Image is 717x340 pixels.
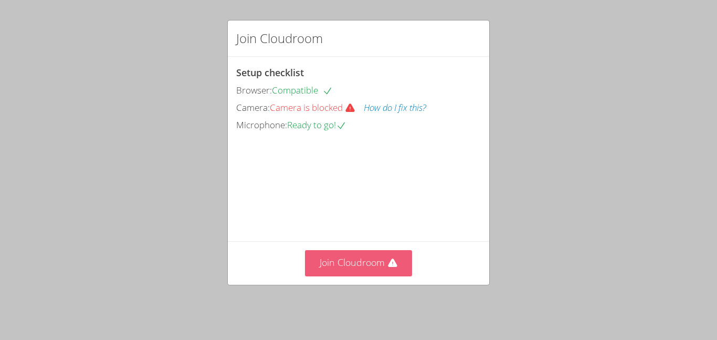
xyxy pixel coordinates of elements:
span: Ready to go! [287,119,346,131]
span: Camera is blocked [270,101,364,114]
span: Microphone: [236,119,287,131]
span: Setup checklist [236,66,304,79]
button: Join Cloudroom [305,250,413,276]
span: Camera: [236,101,270,114]
button: How do I fix this? [364,100,426,116]
h2: Join Cloudroom [236,29,323,48]
span: Browser: [236,84,272,96]
span: Compatible [272,84,333,96]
